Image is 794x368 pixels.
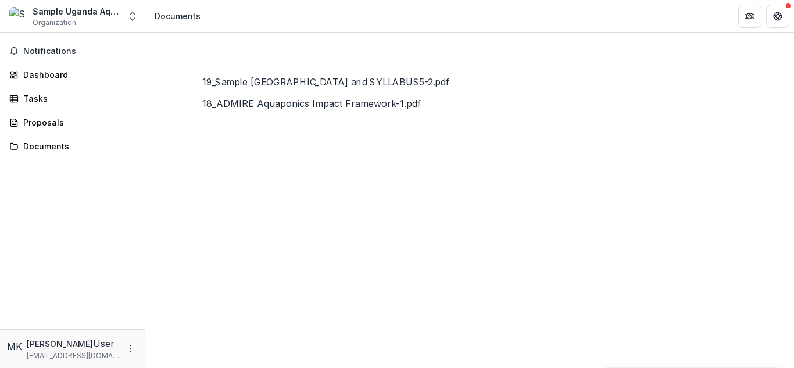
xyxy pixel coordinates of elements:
[27,351,119,361] p: [EMAIL_ADDRESS][DOMAIN_NAME]
[202,76,449,89] div: 19_Sample [GEOGRAPHIC_DATA] and SYLLABUS5-2.pdf
[9,7,28,26] img: Sample Uganda Aquaculture Association
[33,17,76,28] span: Organization
[738,5,761,28] button: Partners
[5,42,140,60] button: Notifications
[27,338,93,350] p: [PERSON_NAME]
[124,342,138,356] button: More
[5,137,140,156] a: Documents
[766,5,789,28] button: Get Help
[5,113,140,132] a: Proposals
[124,5,141,28] button: Open entity switcher
[5,65,140,84] a: Dashboard
[23,140,131,152] div: Documents
[23,69,131,81] div: Dashboard
[7,340,22,353] div: Michael Kintu
[23,116,131,128] div: Proposals
[93,337,115,351] p: User
[155,10,201,22] div: Documents
[202,97,421,110] div: 18_ADMIRE Aquaponics Impact Framework-1.pdf
[5,89,140,108] a: Tasks
[150,8,205,24] nav: breadcrumb
[23,92,131,105] div: Tasks
[23,47,135,56] span: Notifications
[33,5,120,17] div: Sample Uganda Aquaculture Association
